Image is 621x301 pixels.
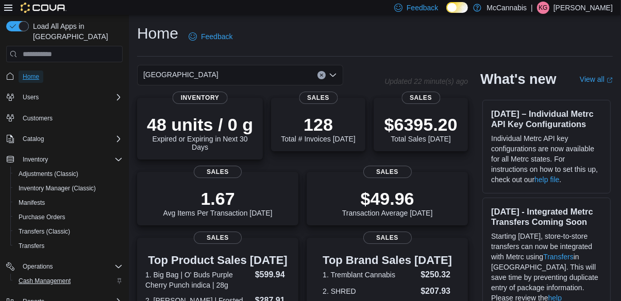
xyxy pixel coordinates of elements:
[19,260,57,273] button: Operations
[145,270,251,290] dt: 1. Big Bag | O' Buds Purple Cherry Punch indica | 28g
[23,93,39,101] span: Users
[14,168,123,180] span: Adjustments (Classic)
[14,240,123,252] span: Transfers
[19,91,123,103] span: Users
[363,166,412,178] span: Sales
[491,133,602,185] p: Individual Metrc API key configurations are now available for all Metrc states. For instructions ...
[19,184,96,192] span: Inventory Manager (Classic)
[317,71,326,79] button: Clear input
[421,285,452,297] dd: $207.93
[491,109,602,129] h3: [DATE] – Individual Metrc API Key Configurations
[323,270,416,280] dt: 1. Tremblant Cannabis
[14,182,100,194] a: Inventory Manager (Classic)
[163,188,273,217] div: Avg Items Per Transaction [DATE]
[14,240,48,252] a: Transfers
[145,254,290,267] h3: Top Product Sales [DATE]
[401,92,440,104] span: Sales
[446,2,468,13] input: Dark Mode
[19,133,123,145] span: Catalog
[19,242,44,250] span: Transfers
[23,262,53,271] span: Operations
[19,133,48,145] button: Catalog
[537,2,549,14] div: Kasidy Gosse
[201,31,232,42] span: Feedback
[19,153,52,166] button: Inventory
[19,91,43,103] button: Users
[10,239,127,253] button: Transfers
[19,277,71,285] span: Cash Management
[363,232,412,244] span: Sales
[184,26,237,47] a: Feedback
[2,68,127,83] button: Home
[580,75,613,83] a: View allExternal link
[281,114,355,135] p: 128
[19,170,78,178] span: Adjustments (Classic)
[384,77,468,85] p: Updated 22 minute(s) ago
[342,188,433,217] div: Transaction Average [DATE]
[14,225,123,238] span: Transfers (Classic)
[491,206,602,227] h3: [DATE] - Integrated Metrc Transfers Coming Soon
[137,23,178,44] h1: Home
[342,188,433,209] p: $49.96
[29,21,123,42] span: Load All Apps in [GEOGRAPHIC_DATA]
[21,3,66,13] img: Cova
[543,253,574,261] a: Transfers
[2,259,127,274] button: Operations
[2,152,127,167] button: Inventory
[19,213,65,221] span: Purchase Orders
[19,227,70,236] span: Transfers (Classic)
[23,73,39,81] span: Home
[10,167,127,181] button: Adjustments (Classic)
[173,92,228,104] span: Inventory
[14,168,82,180] a: Adjustments (Classic)
[255,269,290,281] dd: $599.94
[194,166,242,178] span: Sales
[607,77,613,83] svg: External link
[145,114,255,151] div: Expired or Expiring in Next 30 Days
[19,70,43,83] a: Home
[143,68,219,81] span: [GEOGRAPHIC_DATA]
[19,112,123,125] span: Customers
[145,114,255,135] p: 48 units / 0 g
[23,155,48,164] span: Inventory
[19,199,45,207] span: Manifests
[10,274,127,288] button: Cash Management
[10,210,127,224] button: Purchase Orders
[2,90,127,104] button: Users
[10,181,127,196] button: Inventory Manager (Classic)
[19,112,57,125] a: Customers
[2,111,127,126] button: Customers
[23,135,44,143] span: Catalog
[480,71,556,87] h2: What's new
[19,260,123,273] span: Operations
[14,211,123,223] span: Purchase Orders
[14,275,75,287] a: Cash Management
[281,114,355,143] div: Total # Invoices [DATE]
[323,254,452,267] h3: Top Brand Sales [DATE]
[14,211,70,223] a: Purchase Orders
[486,2,527,14] p: McCannabis
[19,69,123,82] span: Home
[14,197,49,209] a: Manifests
[384,114,458,135] p: $6395.20
[553,2,613,14] p: [PERSON_NAME]
[14,225,74,238] a: Transfers (Classic)
[421,269,452,281] dd: $250.32
[194,232,242,244] span: Sales
[531,2,533,14] p: |
[534,175,559,184] a: help file
[14,197,123,209] span: Manifests
[23,114,53,122] span: Customers
[14,182,123,194] span: Inventory Manager (Classic)
[10,224,127,239] button: Transfers (Classic)
[329,71,337,79] button: Open list of options
[323,286,416,296] dt: 2. SHRED
[163,188,273,209] p: 1.67
[10,196,127,210] button: Manifests
[384,114,458,143] div: Total Sales [DATE]
[407,3,438,13] span: Feedback
[2,132,127,146] button: Catalog
[299,92,338,104] span: Sales
[19,153,123,166] span: Inventory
